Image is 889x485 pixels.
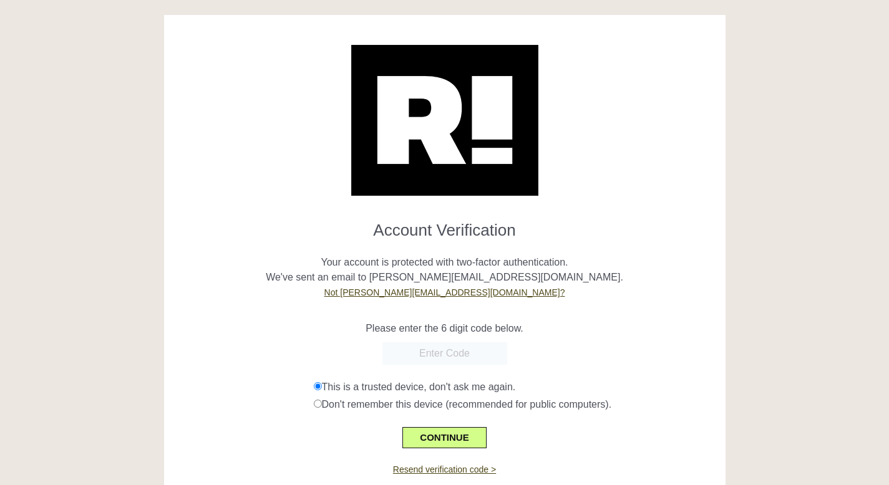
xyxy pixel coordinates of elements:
[402,427,486,448] button: CONTINUE
[324,287,565,297] a: Not [PERSON_NAME][EMAIL_ADDRESS][DOMAIN_NAME]?
[314,397,716,412] div: Don't remember this device (recommended for public computers).
[382,342,507,365] input: Enter Code
[173,321,716,336] p: Please enter the 6 digit code below.
[314,380,716,395] div: This is a trusted device, don't ask me again.
[173,240,716,300] p: Your account is protected with two-factor authentication. We've sent an email to [PERSON_NAME][EM...
[393,464,496,474] a: Resend verification code >
[173,211,716,240] h1: Account Verification
[351,45,538,196] img: Retention.com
